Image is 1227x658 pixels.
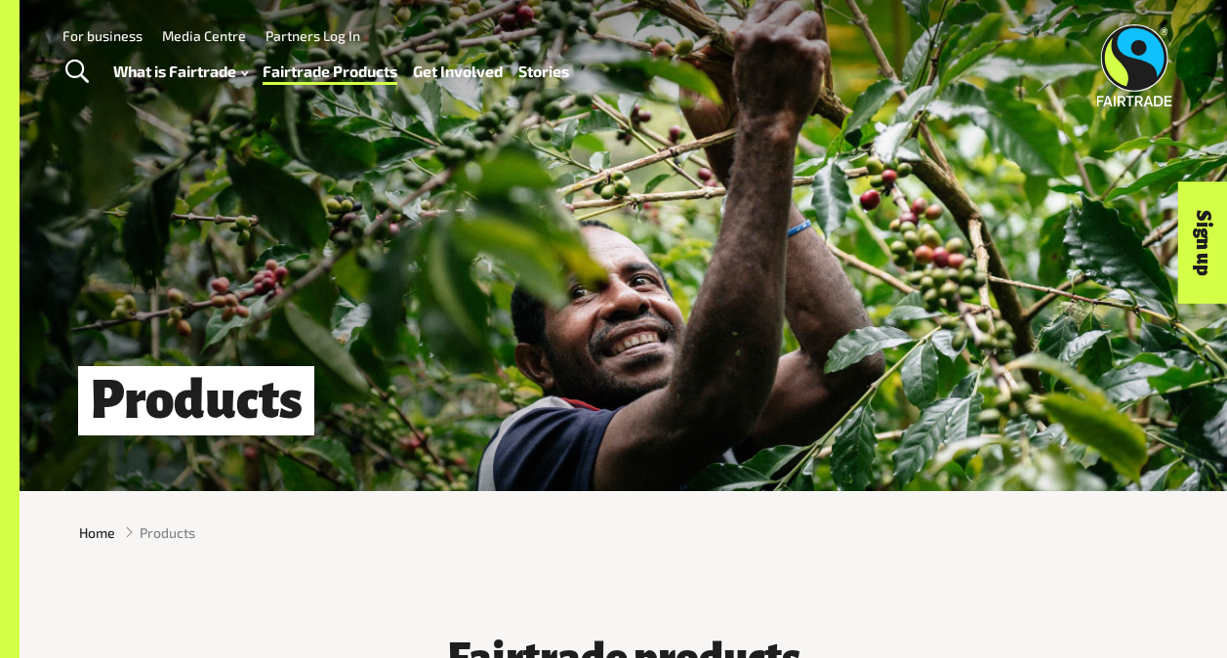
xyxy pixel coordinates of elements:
[1097,24,1172,106] img: Fairtrade Australia New Zealand logo
[113,58,248,85] a: What is Fairtrade
[78,366,314,435] h1: Products
[140,522,195,543] span: Products
[413,58,503,85] a: Get Involved
[79,522,115,543] a: Home
[266,27,360,44] a: Partners Log In
[62,27,143,44] a: For business
[263,58,397,85] a: Fairtrade Products
[53,48,101,97] a: Toggle Search
[162,27,246,44] a: Media Centre
[518,58,569,85] a: Stories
